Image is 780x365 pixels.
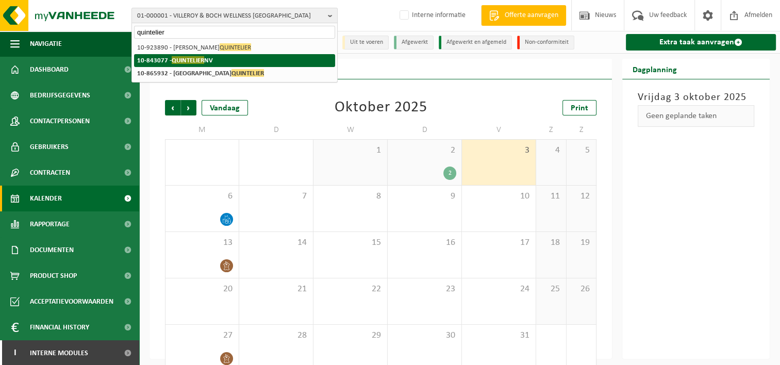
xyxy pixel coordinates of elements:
h3: Vrijdag 3 oktober 2025 [638,90,754,105]
span: Contracten [30,160,70,186]
button: 01-000001 - VILLEROY & BOCH WELLNESS [GEOGRAPHIC_DATA] [131,8,338,23]
span: 11 [541,191,561,202]
span: 27 [171,330,234,341]
span: 29 [319,330,382,341]
td: Z [536,121,567,139]
span: 16 [393,237,456,248]
span: 1 [319,145,382,156]
span: 19 [572,237,591,248]
span: 31 [467,330,530,341]
span: Bedrijfsgegevens [30,82,90,108]
span: Rapportage [30,211,70,237]
li: Non-conformiteit [517,36,574,49]
li: Afgewerkt [394,36,434,49]
span: 2 [393,145,456,156]
span: 28 [244,330,308,341]
div: Oktober 2025 [335,100,427,115]
h2: Dagplanning [622,59,687,79]
li: Uit te voeren [342,36,389,49]
td: D [239,121,313,139]
span: 21 [244,284,308,295]
span: 3 [467,145,530,156]
span: 8 [319,191,382,202]
span: Volgende [181,100,196,115]
span: 17 [467,237,530,248]
span: 7 [244,191,308,202]
span: Offerte aanvragen [502,10,561,21]
span: QUINTELIER [231,69,264,77]
div: 2 [443,167,456,180]
span: 25 [541,284,561,295]
span: Print [571,104,588,112]
span: 22 [319,284,382,295]
span: Navigatie [30,31,62,57]
span: Vorige [165,100,180,115]
span: 30 [393,330,456,341]
td: Z [567,121,597,139]
span: 13 [171,237,234,248]
td: M [165,121,239,139]
span: Dashboard [30,57,69,82]
span: Documenten [30,237,74,263]
td: V [462,121,536,139]
span: 26 [572,284,591,295]
span: Product Shop [30,263,77,289]
span: 18 [541,237,561,248]
td: W [313,121,388,139]
input: Zoeken naar gekoppelde vestigingen [134,26,335,39]
span: 14 [244,237,308,248]
span: 6 [171,191,234,202]
td: D [388,121,462,139]
strong: 10-865932 - [GEOGRAPHIC_DATA] [137,69,264,77]
span: 9 [393,191,456,202]
div: Geen geplande taken [638,105,754,127]
span: Gebruikers [30,134,69,160]
span: QUINTELIER [172,56,204,64]
a: Print [562,100,596,115]
span: 20 [171,284,234,295]
li: 10-923890 - [PERSON_NAME] [134,41,335,54]
span: 12 [572,191,591,202]
a: Extra taak aanvragen [626,34,776,51]
span: Kalender [30,186,62,211]
span: Financial History [30,314,89,340]
span: 23 [393,284,456,295]
span: 5 [572,145,591,156]
strong: 10-843077 - NV [137,56,213,64]
span: Contactpersonen [30,108,90,134]
div: Vandaag [202,100,248,115]
span: 10 [467,191,530,202]
span: QUINTELIER [220,43,251,51]
span: 01-000001 - VILLEROY & BOCH WELLNESS [GEOGRAPHIC_DATA] [137,8,324,24]
span: 4 [541,145,561,156]
label: Interne informatie [397,8,466,23]
span: 24 [467,284,530,295]
li: Afgewerkt en afgemeld [439,36,512,49]
span: 15 [319,237,382,248]
span: Acceptatievoorwaarden [30,289,113,314]
a: Offerte aanvragen [481,5,566,26]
